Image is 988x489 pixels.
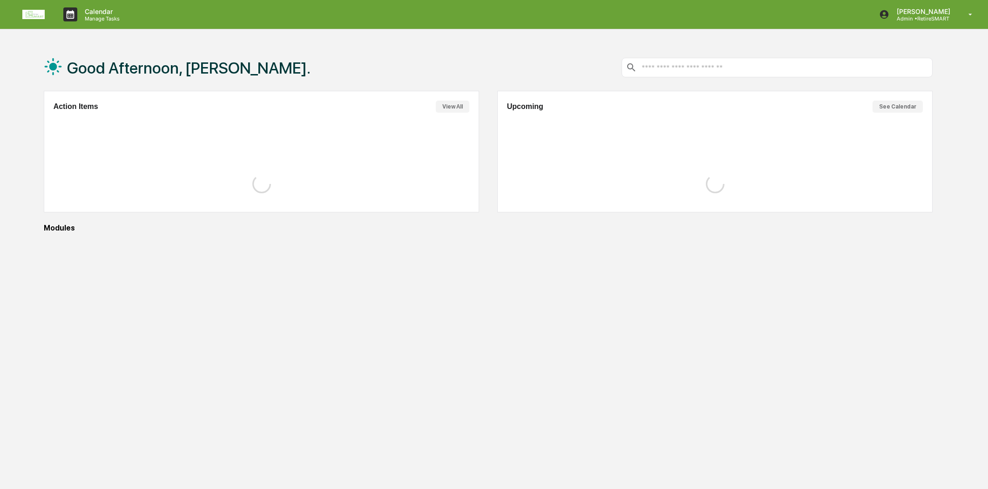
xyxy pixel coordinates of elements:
p: Admin • RetireSMART [889,15,955,22]
p: Calendar [77,7,124,15]
p: [PERSON_NAME] [889,7,955,15]
button: View All [436,101,469,113]
p: Manage Tasks [77,15,124,22]
div: Modules [44,224,933,232]
img: logo [22,10,45,19]
h2: Upcoming [507,102,543,111]
button: See Calendar [873,101,923,113]
h1: Good Afternoon, [PERSON_NAME]. [67,59,311,77]
h2: Action Items [54,102,98,111]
